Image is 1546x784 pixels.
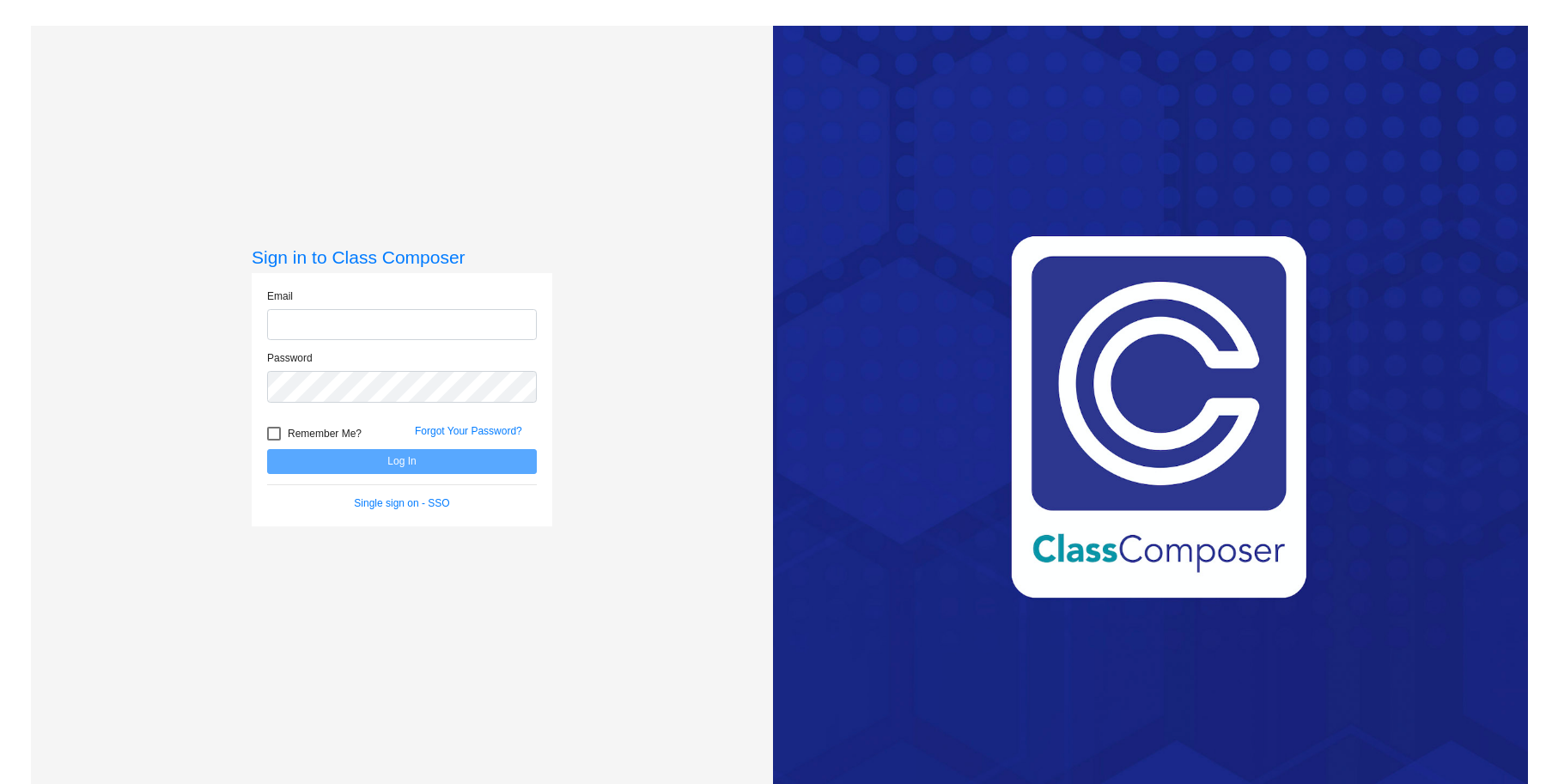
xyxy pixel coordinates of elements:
a: Single sign on - SSO [354,497,449,509]
label: Email [267,289,293,304]
a: Forgot Your Password? [415,425,522,437]
button: Log In [267,449,537,474]
label: Password [267,350,313,366]
h3: Sign in to Class Composer [252,246,552,268]
span: Remember Me? [288,423,362,444]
